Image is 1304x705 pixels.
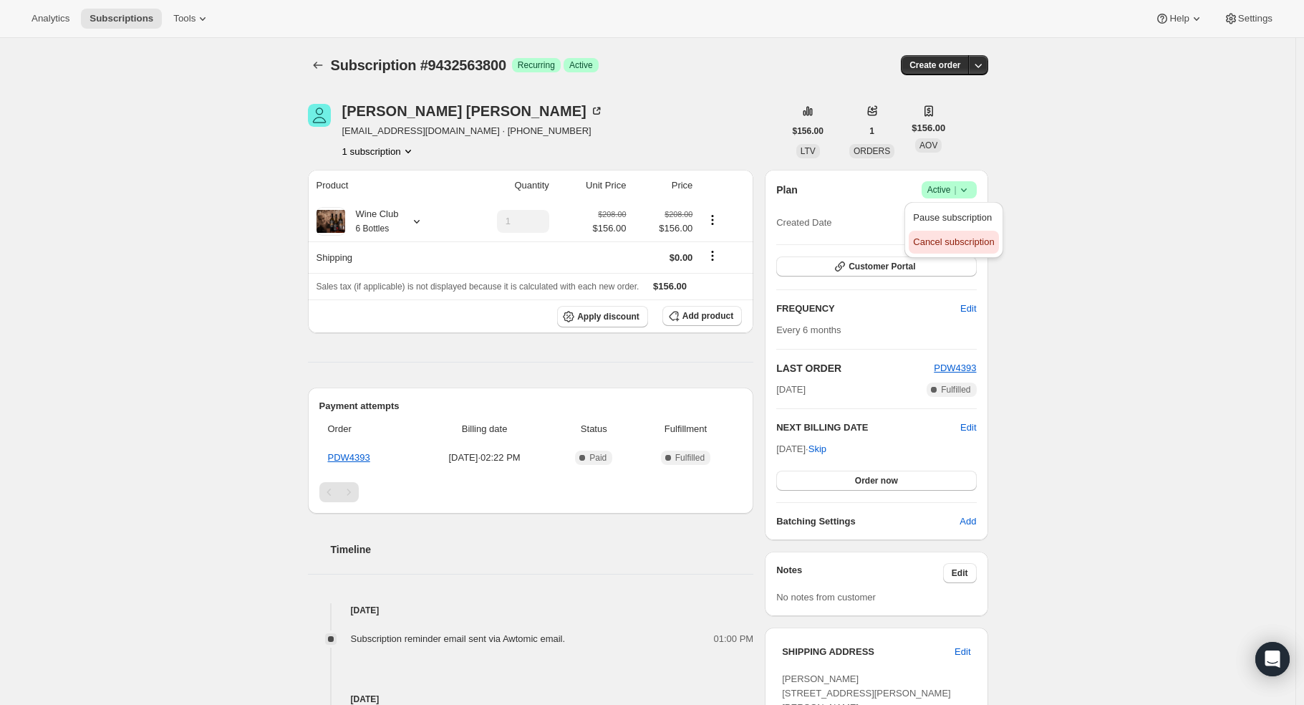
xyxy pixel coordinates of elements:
span: $0.00 [670,252,693,263]
button: Edit [946,641,979,663]
span: Paid [589,452,607,464]
span: Fulfilled [675,452,705,464]
button: Cancel subscription [909,231,998,254]
h2: LAST ORDER [776,361,934,375]
span: Fulfillment [638,422,733,436]
span: Fulfilled [941,384,970,395]
button: Subscriptions [308,55,328,75]
span: $156.00 [793,125,824,137]
span: LTV [801,146,816,156]
span: Analytics [32,13,69,24]
span: Help [1169,13,1189,24]
span: [DATE] [776,383,806,397]
span: Customer Portal [849,261,915,272]
span: [DATE] · 02:22 PM [419,451,549,465]
span: Edit [952,567,968,579]
span: Created Date [776,216,831,230]
h3: Notes [776,563,943,583]
span: Sales tax (if applicable) is not displayed because it is calculated with each new order. [317,282,639,292]
h3: SHIPPING ADDRESS [782,645,955,659]
th: Shipping [308,241,458,273]
button: PDW4393 [934,361,976,375]
th: Product [308,170,458,201]
h2: NEXT BILLING DATE [776,421,960,435]
span: Active [927,183,971,197]
h4: [DATE] [308,603,754,618]
span: Pause subscription [913,212,992,223]
button: Help [1146,9,1212,29]
span: $156.00 [653,281,687,292]
span: Cathy Mann [308,104,331,127]
a: PDW4393 [934,363,976,373]
button: Product actions [701,212,724,228]
span: Recurring [518,59,555,71]
button: Skip [800,438,835,461]
button: Create order [901,55,969,75]
button: Pause subscription [909,206,998,229]
small: 6 Bottles [356,224,390,234]
span: Add [960,514,976,529]
button: Add [951,510,985,533]
img: product img [317,210,345,233]
span: Subscriptions [90,13,153,24]
button: Product actions [342,144,415,158]
span: $156.00 [634,221,692,236]
button: Edit [960,421,976,435]
span: Active [569,59,593,71]
button: Add product [662,306,742,326]
span: $156.00 [592,221,626,236]
div: Open Intercom Messenger [1255,642,1290,676]
button: Analytics [23,9,78,29]
small: $208.00 [598,210,626,219]
button: Apply discount [557,306,648,327]
nav: Pagination [319,482,743,502]
span: AOV [919,140,937,150]
span: Subscription reminder email sent via Awtomic email. [351,633,566,644]
h2: Timeline [331,542,754,557]
span: Create order [909,59,960,71]
div: Wine Club [345,207,399,236]
th: Unit Price [554,170,631,201]
span: Tools [173,13,195,24]
th: Price [630,170,697,201]
span: ORDERS [854,146,890,156]
span: Settings [1238,13,1272,24]
button: Customer Portal [776,256,976,277]
h2: FREQUENCY [776,302,960,316]
a: PDW4393 [328,452,370,463]
span: $156.00 [912,121,945,135]
h2: Payment attempts [319,399,743,413]
h2: Plan [776,183,798,197]
button: Edit [943,563,977,583]
button: 1 [861,121,883,141]
button: Tools [165,9,218,29]
span: Subscription #9432563800 [331,57,506,73]
button: Shipping actions [701,248,724,264]
div: [PERSON_NAME] [PERSON_NAME] [342,104,604,118]
span: 01:00 PM [714,632,754,646]
span: Add product [682,310,733,322]
span: Every 6 months [776,325,841,335]
h6: Batching Settings [776,514,960,529]
small: $208.00 [665,210,692,219]
span: [DATE] · [776,443,826,454]
span: Edit [960,302,976,316]
button: Edit [952,297,985,320]
span: Billing date [419,422,549,436]
span: 1 [869,125,874,137]
button: Subscriptions [81,9,162,29]
span: Status [559,422,629,436]
span: Edit [955,645,970,659]
span: | [954,184,956,196]
span: Skip [808,442,826,456]
span: [EMAIL_ADDRESS][DOMAIN_NAME] · [PHONE_NUMBER] [342,124,604,138]
button: Order now [776,471,976,491]
th: Quantity [458,170,554,201]
span: Apply discount [577,311,639,322]
span: No notes from customer [776,592,876,603]
span: Order now [855,475,898,486]
button: $156.00 [784,121,832,141]
th: Order [319,413,415,445]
